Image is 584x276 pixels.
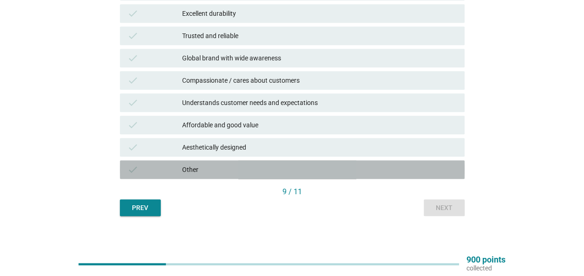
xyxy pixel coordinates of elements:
[127,97,138,108] i: check
[127,75,138,86] i: check
[127,203,153,213] div: Prev
[182,53,457,64] div: Global brand with wide awareness
[182,30,457,41] div: Trusted and reliable
[127,164,138,175] i: check
[182,8,457,19] div: Excellent durability
[466,264,505,272] p: collected
[127,53,138,64] i: check
[127,142,138,153] i: check
[466,256,505,264] p: 900 points
[120,199,161,216] button: Prev
[182,164,457,175] div: Other
[127,8,138,19] i: check
[182,142,457,153] div: Aesthetically designed
[127,30,138,41] i: check
[127,119,138,131] i: check
[182,119,457,131] div: Affordable and good value
[182,75,457,86] div: Compassionate / cares about customers
[182,97,457,108] div: Understands customer needs and expectations
[120,186,465,197] div: 9 / 11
